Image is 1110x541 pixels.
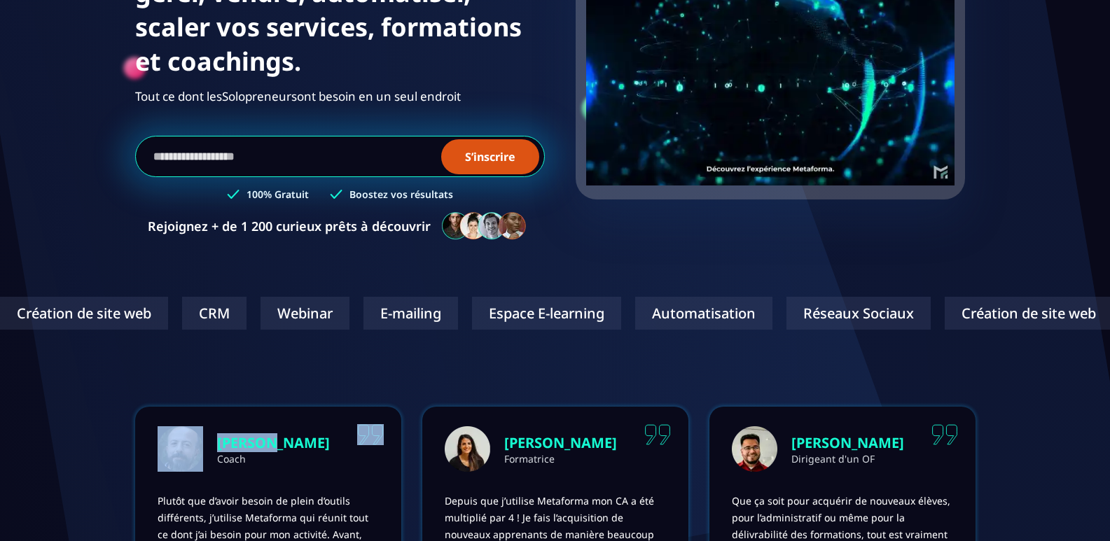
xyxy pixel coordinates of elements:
div: Espace E-learning [471,297,620,330]
p: [PERSON_NAME] [217,433,330,452]
p: Rejoignez + de 1 200 curieux prêts à découvrir [148,218,431,234]
div: CRM [181,297,245,330]
img: quote [931,424,958,445]
img: profile [158,426,203,472]
p: [PERSON_NAME] [791,433,904,452]
h3: 100% Gratuit [247,188,309,201]
h3: Boostez vos résultats [349,188,453,201]
p: Dirigeant d'un OF [791,452,904,465]
button: S’inscrire [441,139,539,174]
div: Automatisation [634,297,771,330]
p: Coach [217,452,330,465]
div: Webinar [259,297,348,330]
div: E-mailing [362,297,457,330]
img: profile [445,426,490,472]
span: Solopreneurs [222,85,297,108]
h2: Tout ce dont les ont besoin en un seul endroit [135,85,545,108]
img: quote [644,424,671,445]
img: profile [732,426,777,472]
img: community-people [438,211,532,241]
img: checked [227,188,240,201]
p: Formatrice [504,452,617,465]
img: checked [330,188,342,201]
p: [PERSON_NAME] [504,433,617,452]
div: Réseaux Sociaux [785,297,929,330]
img: quote [357,424,384,445]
